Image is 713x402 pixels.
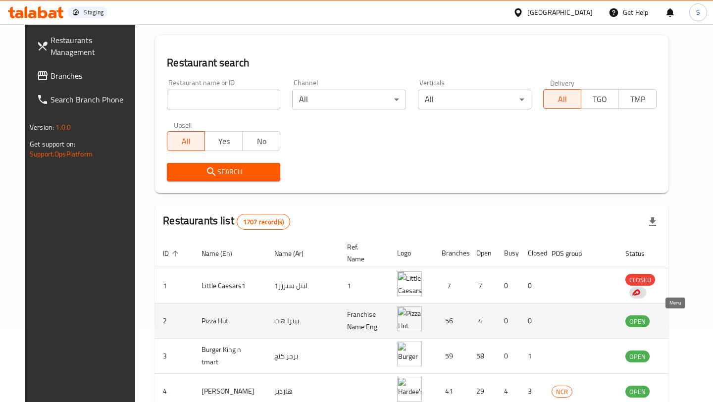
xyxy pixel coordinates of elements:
td: 4 [468,303,496,339]
td: Burger King n tmart [194,339,266,374]
td: Pizza Hut [194,303,266,339]
img: delivery hero logo [631,288,640,297]
td: 7 [468,268,496,303]
div: Total records count [237,214,290,230]
span: Restaurants Management [51,34,136,58]
td: 0 [496,268,520,303]
span: OPEN [625,316,650,327]
span: Get support on: [30,138,75,151]
span: ID [163,248,182,259]
span: 1707 record(s) [237,217,290,227]
span: Ref. Name [347,241,377,265]
span: Status [625,248,658,259]
div: Indicates that the vendor menu management has been moved to DH Catalog service [629,287,646,299]
th: Branches [434,238,468,268]
div: All [418,90,531,109]
h2: Restaurants list [163,213,290,230]
a: Search Branch Phone [29,88,144,111]
td: 1 [339,268,389,303]
label: Upsell [174,121,192,128]
td: برجر كنج [266,339,339,374]
img: Burger King n tmart [397,342,422,366]
span: Branches [51,70,136,82]
td: 3 [155,339,194,374]
img: Hardee's [397,377,422,402]
label: Delivery [550,79,575,86]
span: All [548,92,577,106]
div: Export file [641,210,664,234]
button: TGO [581,89,619,109]
td: Little Caesars1 [194,268,266,303]
td: 2 [155,303,194,339]
td: بيتزا هت [266,303,339,339]
span: NCR [552,386,572,398]
td: 0 [496,339,520,374]
span: 1.0.0 [55,121,71,134]
td: 1 [520,339,544,374]
div: All [292,90,406,109]
input: Search for restaurant name or ID.. [167,90,280,109]
span: All [171,134,201,149]
img: Pizza Hut [397,306,422,331]
button: Yes [204,131,243,151]
th: Busy [496,238,520,268]
td: ليتل سيزرز1 [266,268,339,303]
span: Name (En) [202,248,245,259]
a: Support.OpsPlatform [30,148,93,160]
button: All [167,131,205,151]
td: 58 [468,339,496,374]
span: OPEN [625,386,650,398]
th: Logo [389,238,434,268]
img: Little Caesars1 [397,271,422,296]
span: Version: [30,121,54,134]
span: Search [175,166,272,178]
span: Yes [209,134,239,149]
a: Restaurants Management [29,28,144,64]
td: 59 [434,339,468,374]
h2: Restaurant search [167,55,657,70]
button: Search [167,163,280,181]
div: Staging [84,8,103,16]
td: 0 [520,303,544,339]
div: [GEOGRAPHIC_DATA] [527,7,593,18]
td: 0 [520,268,544,303]
span: CLOSED [625,274,655,286]
span: No [247,134,276,149]
span: POS group [552,248,595,259]
span: TMP [623,92,653,106]
button: All [543,89,581,109]
td: 56 [434,303,468,339]
th: Closed [520,238,544,268]
td: Franchise Name Eng [339,303,389,339]
span: TGO [585,92,615,106]
button: No [242,131,280,151]
span: Search Branch Phone [51,94,136,105]
th: Open [468,238,496,268]
td: 1 [155,268,194,303]
a: Branches [29,64,144,88]
span: Name (Ar) [274,248,316,259]
button: TMP [618,89,657,109]
span: S [696,7,700,18]
td: 7 [434,268,468,303]
span: OPEN [625,351,650,362]
td: 0 [496,303,520,339]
